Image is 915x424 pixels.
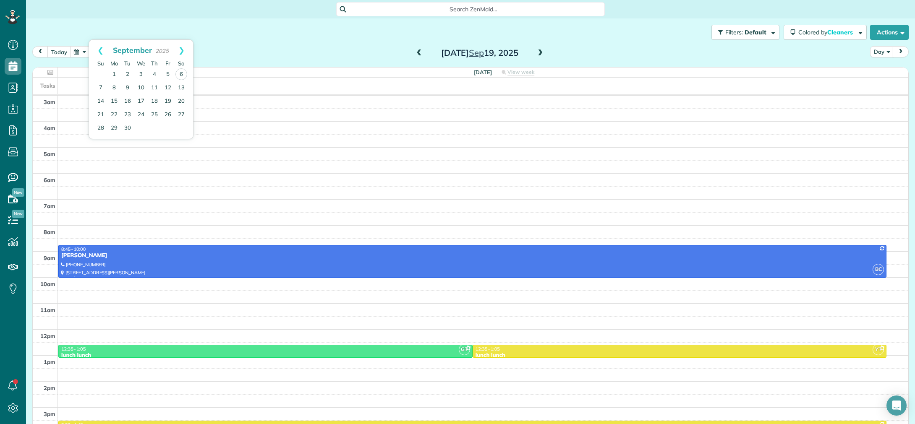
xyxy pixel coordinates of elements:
[161,108,175,122] a: 26
[107,81,121,95] a: 8
[165,60,170,67] span: Friday
[94,81,107,95] a: 7
[44,99,55,105] span: 3am
[121,108,134,122] a: 23
[161,95,175,108] a: 19
[427,48,532,57] h2: [DATE] 19, 2025
[47,46,71,57] button: today
[175,81,188,95] a: 13
[469,47,484,58] span: Sep
[784,25,867,40] button: Colored byCleaners
[110,60,118,67] span: Monday
[798,29,856,36] span: Colored by
[44,385,55,391] span: 2pm
[94,108,107,122] a: 21
[134,68,148,81] a: 3
[475,352,884,359] div: lunch lunch
[44,411,55,417] span: 3pm
[44,203,55,209] span: 7am
[40,82,55,89] span: Tasks
[44,229,55,235] span: 8am
[711,25,779,40] button: Filters: Default
[476,346,500,352] span: 12:35 - 1:05
[94,95,107,108] a: 14
[175,68,187,80] a: 6
[170,40,193,61] a: Next
[61,246,86,252] span: 8:45 - 10:00
[137,60,145,67] span: Wednesday
[61,352,470,359] div: lunch lunch
[873,344,884,355] span: YT
[44,125,55,131] span: 4am
[113,45,152,55] span: September
[148,81,161,95] a: 11
[827,29,854,36] span: Cleaners
[151,60,158,67] span: Thursday
[107,108,121,122] a: 22
[175,108,188,122] a: 27
[134,81,148,95] a: 10
[707,25,779,40] a: Filters: Default
[12,188,24,197] span: New
[44,177,55,183] span: 6am
[148,108,161,122] a: 25
[40,307,55,313] span: 11am
[44,255,55,261] span: 9am
[61,346,86,352] span: 12:35 - 1:05
[870,25,909,40] button: Actions
[870,46,894,57] button: Day
[40,333,55,339] span: 12pm
[124,60,131,67] span: Tuesday
[107,68,121,81] a: 1
[175,95,188,108] a: 20
[94,122,107,135] a: 28
[873,264,884,275] span: BC
[121,81,134,95] a: 9
[134,108,148,122] a: 24
[178,60,185,67] span: Saturday
[89,40,112,61] a: Prev
[121,122,134,135] a: 30
[474,69,492,75] span: [DATE]
[161,81,175,95] a: 12
[886,395,907,416] div: Open Intercom Messenger
[507,69,534,75] span: View week
[107,95,121,108] a: 15
[148,95,161,108] a: 18
[121,95,134,108] a: 16
[148,68,161,81] a: 4
[893,46,909,57] button: next
[40,281,55,287] span: 10am
[745,29,767,36] span: Default
[44,359,55,365] span: 1pm
[725,29,743,36] span: Filters:
[61,252,884,259] div: [PERSON_NAME]
[134,95,148,108] a: 17
[459,344,470,355] span: GT
[155,47,169,54] span: 2025
[121,68,134,81] a: 2
[107,122,121,135] a: 29
[97,60,104,67] span: Sunday
[44,151,55,157] span: 5am
[12,210,24,218] span: New
[161,68,175,81] a: 5
[32,46,48,57] button: prev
